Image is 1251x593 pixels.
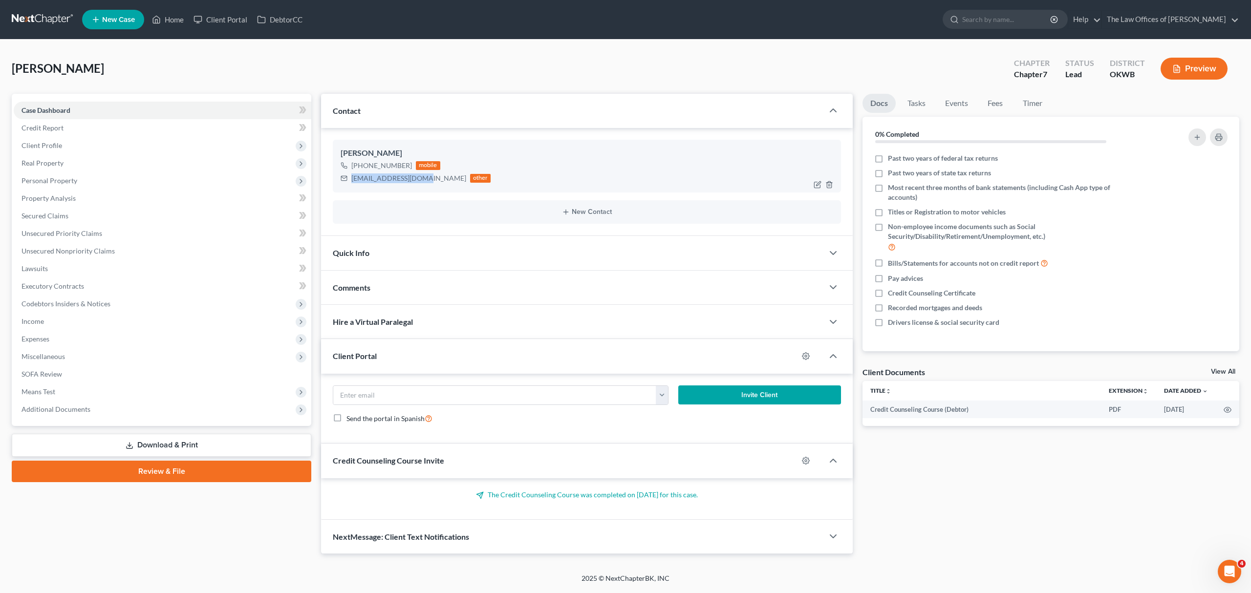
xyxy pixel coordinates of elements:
[333,456,444,465] span: Credit Counseling Course Invite
[888,274,923,283] span: Pay advices
[22,387,55,396] span: Means Test
[870,387,891,394] a: Titleunfold_more
[22,141,62,149] span: Client Profile
[470,174,491,183] div: other
[252,11,307,28] a: DebtorCC
[189,11,252,28] a: Client Portal
[341,148,833,159] div: [PERSON_NAME]
[888,222,1137,241] span: Non-employee income documents such as Social Security/Disability/Retirement/Unemployment, etc.)
[22,176,77,185] span: Personal Property
[12,434,311,457] a: Download & Print
[14,225,311,242] a: Unsecured Priority Claims
[1014,69,1050,80] div: Chapter
[333,106,361,115] span: Contact
[22,194,76,202] span: Property Analysis
[22,124,64,132] span: Credit Report
[1211,368,1235,375] a: View All
[333,317,413,326] span: Hire a Virtual Paralegal
[14,207,311,225] a: Secured Claims
[22,282,84,290] span: Executory Contracts
[14,102,311,119] a: Case Dashboard
[102,16,135,23] span: New Case
[875,130,919,138] strong: 0% Completed
[22,335,49,343] span: Expenses
[333,532,469,541] span: NextMessage: Client Text Notifications
[351,173,466,183] div: [EMAIL_ADDRESS][DOMAIN_NAME]
[14,260,311,277] a: Lawsuits
[937,94,976,113] a: Events
[885,388,891,394] i: unfold_more
[351,161,412,170] div: [PHONE_NUMBER]
[1015,94,1050,113] a: Timer
[1164,387,1208,394] a: Date Added expand_more
[14,190,311,207] a: Property Analysis
[14,277,311,295] a: Executory Contracts
[1109,387,1148,394] a: Extensionunfold_more
[333,351,377,360] span: Client Portal
[980,94,1011,113] a: Fees
[1110,69,1145,80] div: OKWB
[22,106,70,114] span: Case Dashboard
[333,386,656,404] input: Enter email
[341,208,833,216] button: New Contact
[416,161,440,170] div: mobile
[1014,58,1050,69] div: Chapter
[888,153,998,163] span: Past two years of federal tax returns
[333,490,841,500] p: The Credit Counseling Course was completed on [DATE] for this case.
[1101,401,1156,418] td: PDF
[1065,58,1094,69] div: Status
[888,168,991,178] span: Past two years of state tax returns
[863,401,1101,418] td: Credit Counseling Course (Debtor)
[863,94,896,113] a: Docs
[12,61,104,75] span: [PERSON_NAME]
[1110,58,1145,69] div: District
[22,229,102,237] span: Unsecured Priority Claims
[1065,69,1094,80] div: Lead
[888,318,999,327] span: Drivers license & social security card
[333,283,370,292] span: Comments
[22,264,48,273] span: Lawsuits
[1156,401,1216,418] td: [DATE]
[14,119,311,137] a: Credit Report
[14,365,311,383] a: SOFA Review
[888,207,1006,217] span: Titles or Registration to motor vehicles
[147,11,189,28] a: Home
[22,212,68,220] span: Secured Claims
[888,258,1039,268] span: Bills/Statements for accounts not on credit report
[1043,69,1047,79] span: 7
[962,10,1052,28] input: Search by name...
[1218,560,1241,583] iframe: Intercom live chat
[1143,388,1148,394] i: unfold_more
[888,183,1137,202] span: Most recent three months of bank statements (including Cash App type of accounts)
[22,159,64,167] span: Real Property
[900,94,933,113] a: Tasks
[22,352,65,360] span: Miscellaneous
[347,573,904,591] div: 2025 © NextChapterBK, INC
[14,242,311,260] a: Unsecured Nonpriority Claims
[1068,11,1101,28] a: Help
[12,461,311,482] a: Review & File
[22,405,90,413] span: Additional Documents
[678,385,841,405] button: Invite Client
[1202,388,1208,394] i: expand_more
[333,248,369,257] span: Quick Info
[1238,560,1246,568] span: 4
[863,367,925,377] div: Client Documents
[1102,11,1239,28] a: The Law Offices of [PERSON_NAME]
[22,317,44,325] span: Income
[22,247,115,255] span: Unsecured Nonpriority Claims
[22,370,62,378] span: SOFA Review
[346,414,425,423] span: Send the portal in Spanish
[888,288,975,298] span: Credit Counseling Certificate
[888,303,982,313] span: Recorded mortgages and deeds
[1161,58,1228,80] button: Preview
[22,299,110,308] span: Codebtors Insiders & Notices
